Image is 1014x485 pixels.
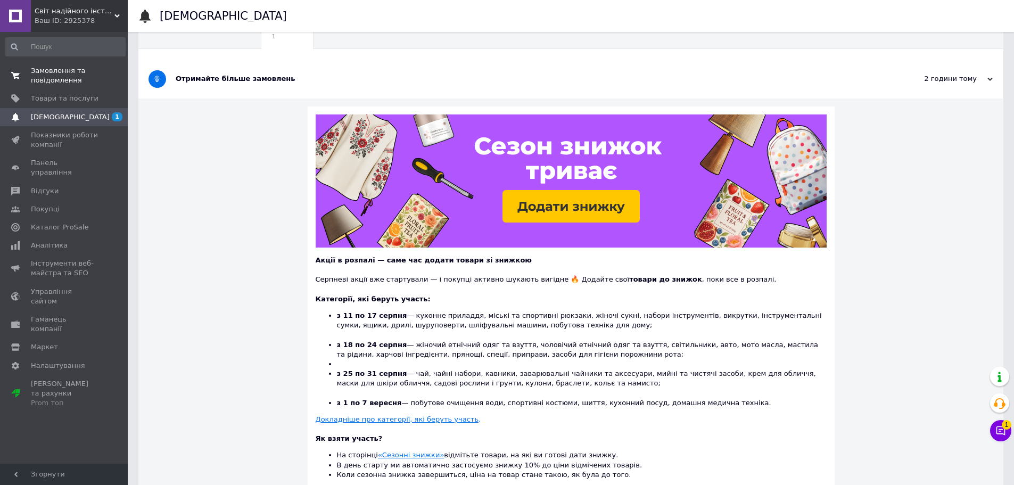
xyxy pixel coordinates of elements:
[35,16,128,26] div: Ваш ID: 2925378
[31,112,110,122] span: [DEMOGRAPHIC_DATA]
[337,311,827,340] li: — кухонне приладдя, міські та спортивні рюкзаки, жіночі сукні, набори інструментів, викрутки, інс...
[31,398,98,408] div: Prom топ
[337,341,407,349] b: з 18 по 24 серпня
[31,259,98,278] span: Інструменти веб-майстра та SEO
[272,32,292,40] span: 1
[160,10,287,22] h1: [DEMOGRAPHIC_DATA]
[316,434,383,442] b: Як взяти участь?
[886,74,993,84] div: 2 години тому
[35,6,114,16] span: Світ надійного інструменту - Market Tools
[378,451,444,459] a: «Сезонні знижки»
[31,241,68,250] span: Аналітика
[31,186,59,196] span: Відгуки
[31,315,98,334] span: Гаманець компанії
[337,461,827,470] li: В день старту ми автоматично застосуємо знижку 10% до ціни відмічених товарів.
[337,470,827,480] li: Коли сезонна знижка завершиться, ціна на товар стане такою, як була до того.
[31,94,98,103] span: Товари та послуги
[31,342,58,352] span: Маркет
[176,74,886,84] div: Отримайте більше замовлень
[337,369,827,398] li: — чай, чайні набори, кавники, заварювальні чайники та аксесуари, мийні та чистячі засоби, крем дл...
[316,415,481,423] a: Докладніше про категорії, які беруть участь.
[337,340,827,359] li: — жіночий етнічний одяг та взуття, чоловічий етнічний одяг та взуття, світильники, авто, мото мас...
[31,287,98,306] span: Управління сайтом
[316,415,479,423] u: Докладніше про категорії, які беруть участь
[31,130,98,150] span: Показники роботи компанії
[337,450,827,460] li: На сторінці відмітьте товари, на які ви готові дати знижку.
[1002,420,1011,429] span: 1
[337,369,407,377] b: з 25 по 31 серпня
[31,223,88,232] span: Каталог ProSale
[337,311,407,319] b: з 11 по 17 серпня
[316,295,431,303] b: Категорії, які беруть участь:
[337,399,402,407] b: з 1 по 7 вересня
[31,379,98,408] span: [PERSON_NAME] та рахунки
[337,398,827,408] li: — побутове очищення води, спортивні костюми, шиття, кухонний посуд, домашня медична техніка.
[990,420,1011,441] button: Чат з покупцем1
[5,37,126,56] input: Пошук
[31,204,60,214] span: Покупці
[112,112,122,121] span: 1
[31,361,85,371] span: Налаштування
[629,275,702,283] b: товари до знижок
[31,66,98,85] span: Замовлення та повідомлення
[31,158,98,177] span: Панель управління
[316,256,532,264] b: Акції в розпалі — саме час додати товари зі знижкою
[316,265,827,284] div: Серпневі акції вже стартували — і покупці активно шукають вигідне 🔥 Додайте свої , поки все в роз...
